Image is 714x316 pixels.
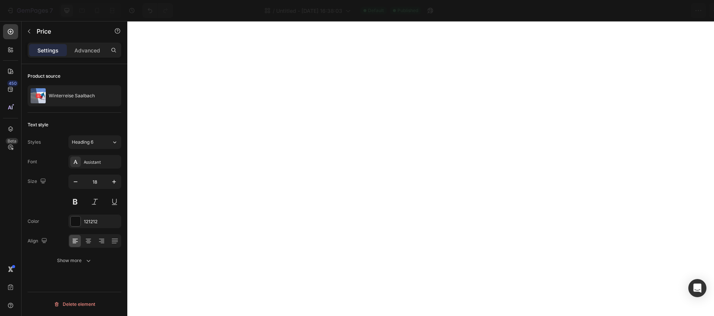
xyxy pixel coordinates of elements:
[273,7,275,15] span: /
[28,236,49,246] div: Align
[31,88,46,103] img: product feature img
[664,3,695,18] button: Publish
[84,218,119,225] div: 121212
[28,158,37,165] div: Font
[368,7,384,14] span: Default
[28,139,41,146] div: Styles
[28,254,121,267] button: Show more
[49,93,95,98] p: Winterreise Saalbach
[74,46,100,54] p: Advanced
[276,7,342,15] span: Untitled - [DATE] 16:38:03
[84,159,119,166] div: Assistant
[6,138,18,144] div: Beta
[28,218,39,225] div: Color
[37,27,101,36] p: Price
[68,135,121,149] button: Heading 6
[562,7,616,15] span: Assigned Collections
[670,7,689,15] div: Publish
[57,257,92,264] div: Show more
[555,3,633,18] button: Assigned Collections
[7,80,18,86] div: 450
[28,176,48,187] div: Size
[72,139,93,146] span: Heading 6
[37,46,59,54] p: Settings
[397,7,418,14] span: Published
[688,279,706,297] div: Open Intercom Messenger
[49,6,53,15] p: 7
[127,21,714,316] iframe: Design area
[28,73,60,80] div: Product source
[142,3,173,18] div: Undo/Redo
[28,298,121,310] button: Delete element
[28,121,48,128] div: Text style
[642,8,655,14] span: Save
[3,3,56,18] button: 7
[636,3,661,18] button: Save
[54,300,95,309] div: Delete element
